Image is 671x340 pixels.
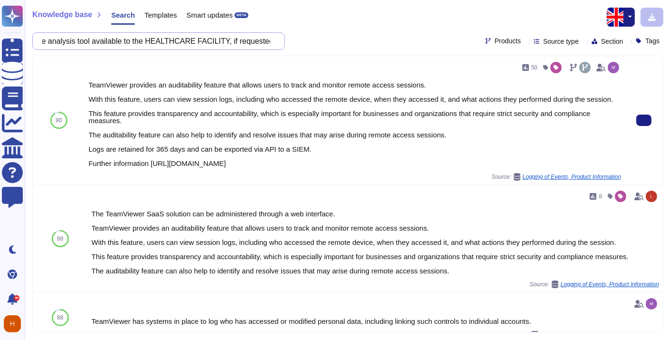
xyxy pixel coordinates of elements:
[491,173,621,181] span: Source:
[32,11,92,19] span: Knowledge base
[56,117,62,123] span: 90
[88,81,621,167] div: TeamViewer provides an auditability feature that allows users to track and monitor remote access ...
[646,191,657,202] img: user
[601,38,624,45] span: Section
[645,38,660,44] span: Tags
[523,174,621,180] span: Logging of Events, Product Information
[2,313,28,334] button: user
[111,11,135,19] span: Search
[92,318,659,325] div: TeamViewer has systems in place to log who has accessed or modified personal data, including link...
[510,331,659,339] span: Source:
[608,62,619,73] img: user
[144,11,177,19] span: Templates
[531,65,538,70] span: 50
[607,8,626,27] img: en
[187,11,233,19] span: Smart updates
[646,298,657,310] img: user
[57,236,63,242] span: 88
[599,194,602,199] span: 8
[4,315,21,332] img: user
[561,282,659,287] span: Logging of Events, Product Information
[543,38,579,45] span: Source type
[235,12,248,18] div: BETA
[38,33,275,49] input: Search a question or template...
[529,281,659,288] span: Source:
[92,210,659,274] div: The TeamViewer SaaS solution can be administered through a web interface. TeamViewer provides an ...
[57,315,63,321] span: 88
[14,295,19,301] div: 9+
[495,38,521,44] span: Products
